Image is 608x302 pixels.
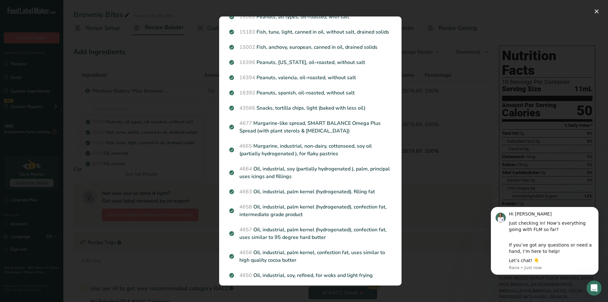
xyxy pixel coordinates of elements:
[239,165,252,172] span: 4664
[229,272,391,279] p: Oil, industrial, soy, refined, for woks and light frying
[229,43,391,51] p: Fish, anchovy, european, canned in oil, drained solids
[229,249,391,264] p: Oil, industrial, palm kernel, confection fat, uses similar to high quality cocoa butter
[239,272,252,279] span: 4650
[239,105,255,112] span: 43566
[229,59,391,66] p: Peanuts, [US_STATE], oil-roasted, without salt
[229,188,391,196] p: Oil, industrial, palm kernel (hydrogenated), filling fat
[239,44,255,51] span: 15002
[229,119,391,135] p: Margarine-like spread, SMART BALANCE Omega Plus Spread (with plant sterols & [MEDICAL_DATA])
[229,226,391,241] p: Oil, industrial, palm kernel (hydrogenated), confection fat, uses similar to 95 degree hard butter
[229,74,391,81] p: Peanuts, valencia, oil-roasted, without salt
[229,13,391,21] p: Peanuts, all types, oil-roasted, with salt
[229,28,391,36] p: Fish, tuna, light, canned in oil, without salt, drained solids
[239,143,252,150] span: 4665
[239,188,252,195] span: 4663
[239,226,252,233] span: 4657
[586,280,602,296] iframe: Intercom live chat
[239,249,252,256] span: 4656
[239,120,252,127] span: 4677
[229,89,391,97] p: Peanuts, spanish, oil-roasted, without salt
[229,203,391,218] p: Oil, industrial, palm kernel (hydrogenated), confection fat, intermediate grade product
[481,201,608,279] iframe: Intercom notifications message
[239,74,255,81] span: 16394
[239,203,252,210] span: 4658
[229,165,391,180] p: Oil, industrial, soy (partially hydrogenated ), palm, principal uses icings and fillings
[229,104,391,112] p: Snacks, tortilla chips, light (baked with less oil)
[239,13,255,20] span: 16089
[239,89,255,96] span: 16392
[239,29,255,35] span: 15183
[239,59,255,66] span: 16396
[229,142,391,157] p: Margarine, industrial, non-dairy, cottonseed, soy oil (partially hydrogenated ), for flaky pastries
